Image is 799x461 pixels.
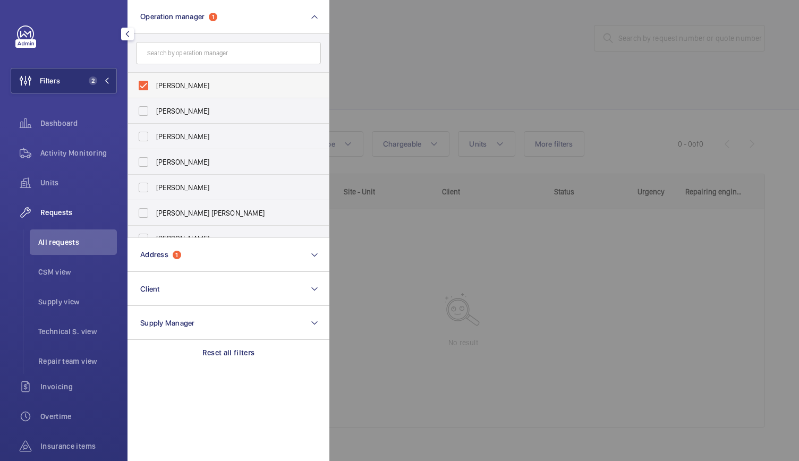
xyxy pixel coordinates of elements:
[38,296,117,307] span: Supply view
[40,381,117,392] span: Invoicing
[40,207,117,218] span: Requests
[38,237,117,247] span: All requests
[38,356,117,366] span: Repair team view
[40,177,117,188] span: Units
[40,75,60,86] span: Filters
[40,411,117,422] span: Overtime
[38,326,117,337] span: Technical S. view
[40,118,117,129] span: Dashboard
[40,148,117,158] span: Activity Monitoring
[11,68,117,93] button: Filters2
[40,441,117,451] span: Insurance items
[89,76,97,85] span: 2
[38,267,117,277] span: CSM view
